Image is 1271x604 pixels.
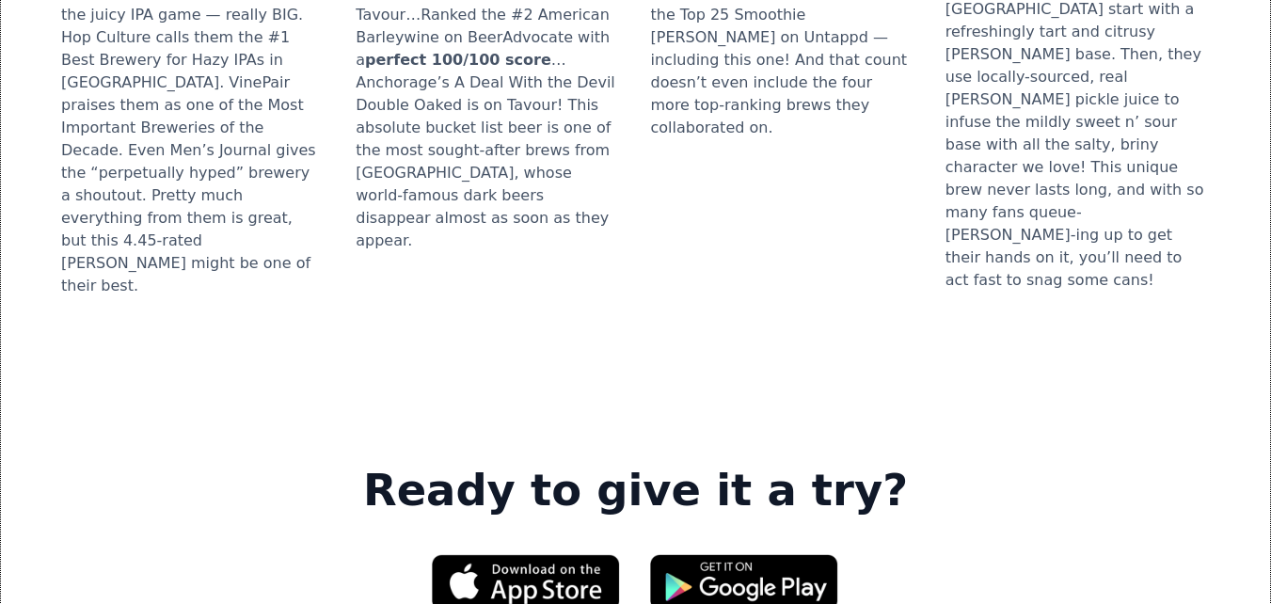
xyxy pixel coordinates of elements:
[363,465,908,517] strong: Ready to give it a try?
[365,51,551,69] strong: perfect 100/100 score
